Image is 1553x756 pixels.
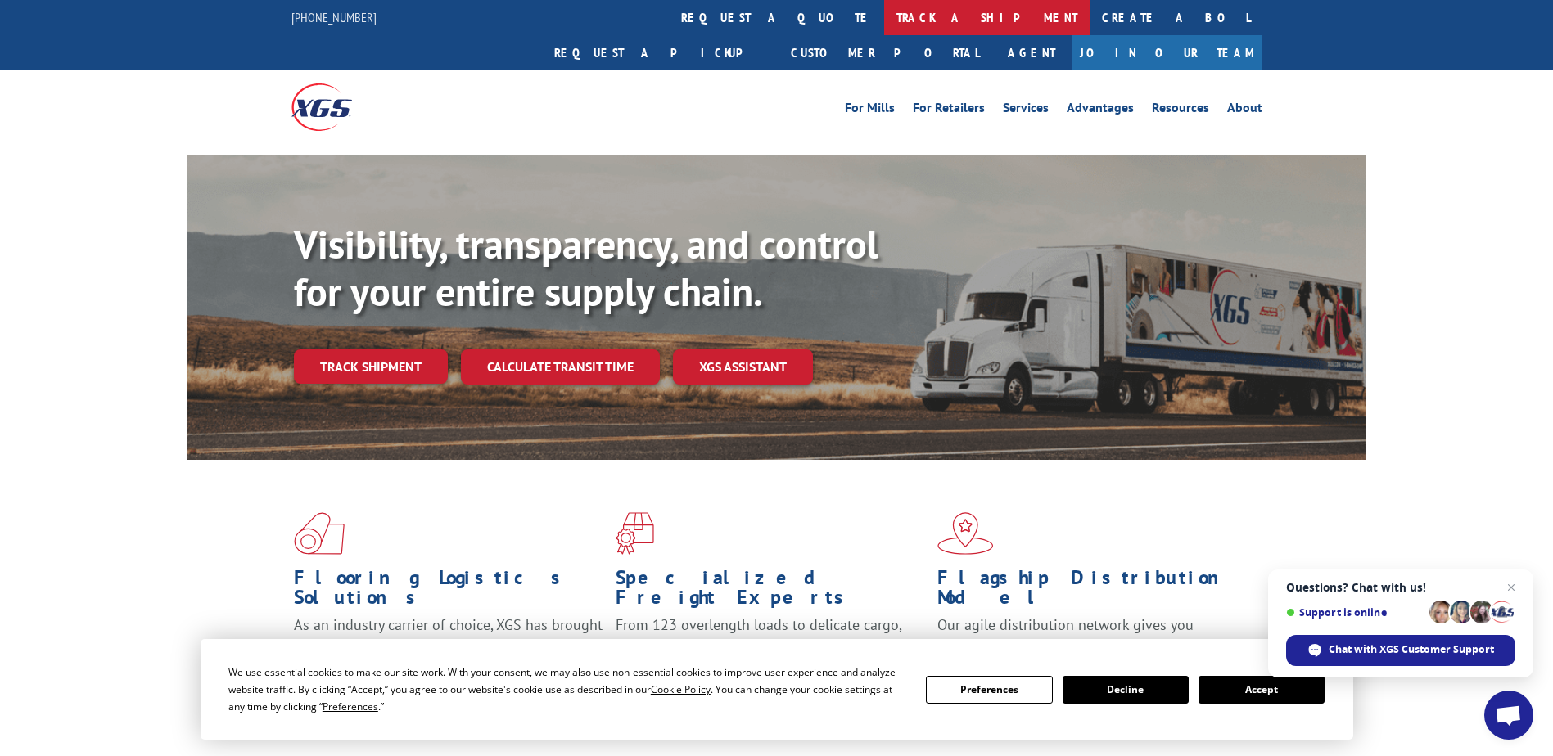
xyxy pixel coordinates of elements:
a: [PHONE_NUMBER] [291,9,377,25]
b: Visibility, transparency, and control for your entire supply chain. [294,218,878,317]
img: xgs-icon-focused-on-flooring-red [616,512,654,555]
a: XGS ASSISTANT [673,349,813,385]
div: We use essential cookies to make our site work. With your consent, we may also use non-essential ... [228,664,906,715]
span: Preferences [323,700,378,713]
a: Agent [991,35,1072,70]
a: For Mills [845,101,895,119]
a: Advantages [1067,101,1134,119]
a: Services [1003,101,1049,119]
span: Chat with XGS Customer Support [1286,635,1515,666]
a: For Retailers [913,101,985,119]
a: Track shipment [294,349,448,384]
span: Questions? Chat with us! [1286,581,1515,594]
a: Join Our Team [1072,35,1262,70]
h1: Flagship Distribution Model [937,568,1247,615]
button: Preferences [926,676,1052,704]
a: About [1227,101,1262,119]
a: Resources [1152,101,1209,119]
p: From 123 overlength loads to delicate cargo, our experienced staff knows the best way to move you... [616,615,925,688]
a: Calculate transit time [461,349,660,385]
a: Request a pickup [542,35,779,70]
span: Support is online [1286,606,1424,619]
button: Decline [1063,676,1189,704]
span: Our agile distribution network gives you nationwide inventory management on demand. [937,615,1239,654]
span: Chat with XGS Customer Support [1329,642,1494,657]
span: As an industry carrier of choice, XGS has brought innovation and dedication to flooring logistics... [294,615,603,673]
a: Open chat [1484,691,1533,740]
span: Cookie Policy [651,682,711,696]
a: Customer Portal [779,35,991,70]
button: Accept [1199,676,1325,704]
img: xgs-icon-total-supply-chain-intelligence-red [294,512,345,555]
h1: Flooring Logistics Solutions [294,568,603,615]
div: Cookie Consent Prompt [201,639,1353,740]
h1: Specialized Freight Experts [616,568,925,615]
img: xgs-icon-flagship-distribution-model-red [937,512,994,555]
